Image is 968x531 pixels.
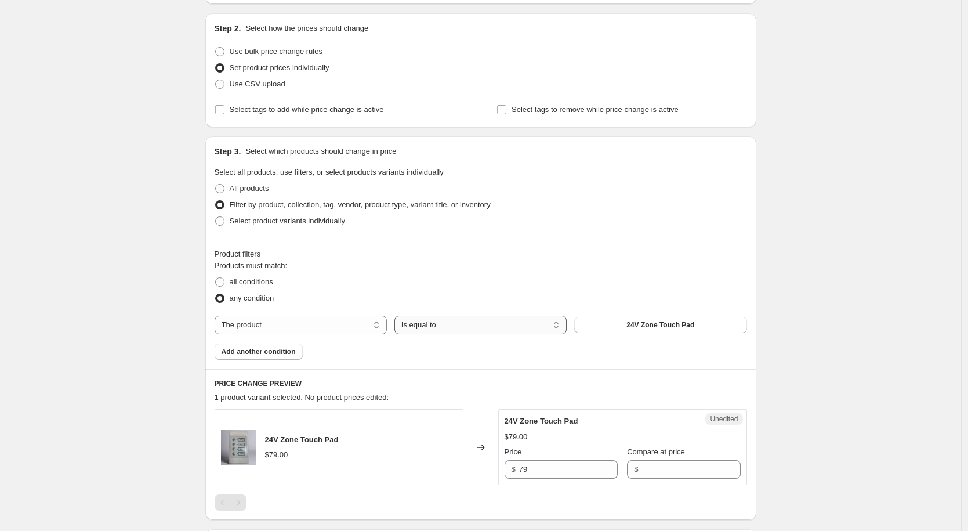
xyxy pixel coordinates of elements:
span: $ [512,465,516,474]
span: 24V Zone Touch Pad [265,435,339,444]
nav: Pagination [215,494,246,511]
p: Select how the prices should change [245,23,368,34]
h6: PRICE CHANGE PREVIEW [215,379,747,388]
span: any condition [230,294,274,302]
span: Price [505,447,522,456]
p: Select which products should change in price [245,146,396,157]
div: Product filters [215,248,747,260]
span: Use bulk price change rules [230,47,322,56]
div: $79.00 [265,449,288,461]
span: Filter by product, collection, tag, vendor, product type, variant title, or inventory [230,200,491,209]
span: Select product variants individually [230,216,345,225]
button: 24V Zone Touch Pad [574,317,746,333]
span: Set product prices individually [230,63,329,72]
span: $ [634,465,638,474]
span: Unedited [710,414,738,424]
span: Products must match: [215,261,288,270]
span: Select tags to add while price change is active [230,105,384,114]
h2: Step 2. [215,23,241,34]
span: Compare at price [627,447,685,456]
span: 24V Zone Touch Pad [505,417,578,425]
span: all conditions [230,277,273,286]
button: Add another condition [215,344,303,360]
span: Select tags to remove while price change is active [512,105,679,114]
h2: Step 3. [215,146,241,157]
div: $79.00 [505,431,528,443]
span: Add another condition [222,347,296,356]
span: All products [230,184,269,193]
span: Use CSV upload [230,80,285,88]
img: Ducted_Air_Conditioner_24V_Zone_Touch_Pad_main_80x.jpg [221,430,256,465]
span: 1 product variant selected. No product prices edited: [215,393,389,402]
span: 24V Zone Touch Pad [626,320,694,330]
span: Select all products, use filters, or select products variants individually [215,168,444,176]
